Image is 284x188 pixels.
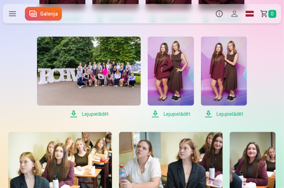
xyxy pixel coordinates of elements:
[148,110,194,118] span: Lejupielādēt
[37,37,141,118] a: Lejupielādēt
[242,4,257,23] a: Global
[201,110,247,118] span: Lejupielādēt
[227,4,242,23] button: Profils
[268,10,276,18] span: 0
[25,7,62,21] a: Galerija
[257,4,281,23] a: Grozs0
[212,4,227,23] button: Info
[148,37,194,118] a: Lejupielādēt
[37,110,141,118] span: Lejupielādēt
[201,37,247,118] a: Lejupielādēt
